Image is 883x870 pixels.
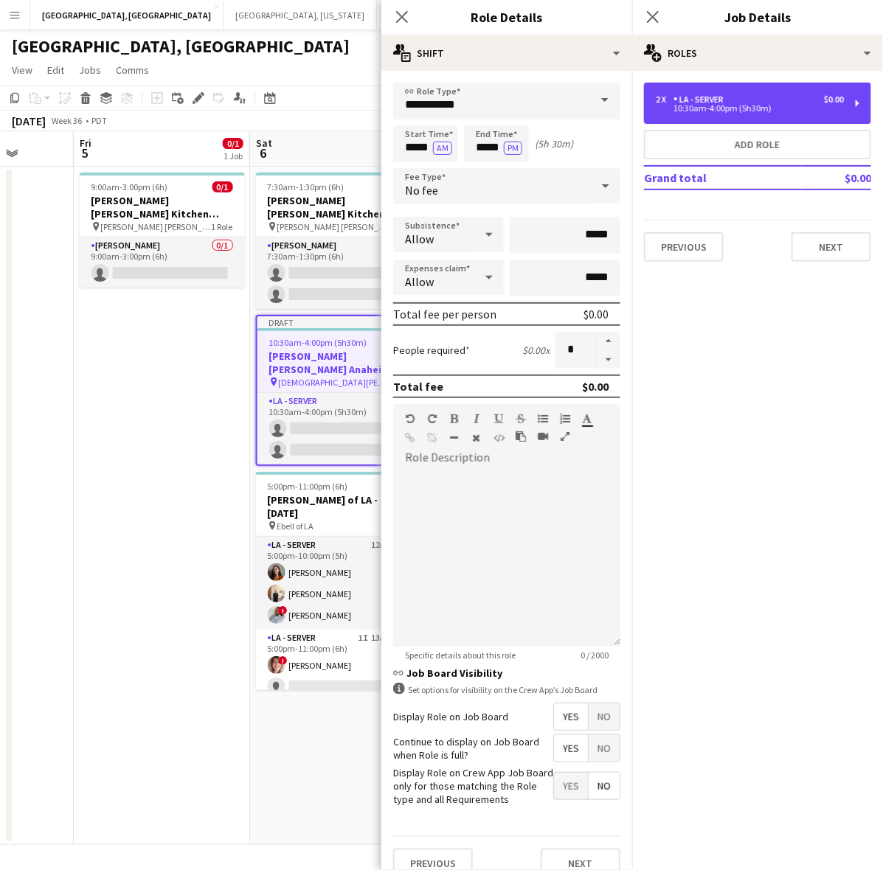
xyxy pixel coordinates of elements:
button: Bold [449,413,460,425]
div: Roles [632,35,883,71]
div: Draft [257,316,420,328]
button: Italic [471,413,482,425]
span: 0/1 [212,181,233,192]
h3: [PERSON_NAME] [PERSON_NAME] Kitchen [DATE] [80,194,245,220]
h3: [PERSON_NAME] of LA - [DATE] [256,493,421,520]
span: 1 Role [212,221,233,232]
h1: [GEOGRAPHIC_DATA], [GEOGRAPHIC_DATA] [12,35,350,58]
span: 10:30am-4:00pm (5h30m) [269,337,367,348]
div: (5h 30m) [535,137,573,150]
div: Set options for visibility on the Crew App’s Job Board [393,683,620,697]
app-job-card: Draft10:30am-4:00pm (5h30m)0/2[PERSON_NAME] [PERSON_NAME] Anaheim [DATE] [DEMOGRAPHIC_DATA][PERSO... [256,315,421,466]
button: Add role [644,130,871,159]
label: Display Role on Crew App Job Board only for those matching the Role type and all Requirements [393,766,553,807]
h3: [PERSON_NAME] [PERSON_NAME] Kitchen [DATE] [256,194,421,220]
span: No fee [405,183,438,198]
span: Allow [405,274,434,289]
span: Specific details about this role [393,650,527,661]
span: 5 [77,145,91,161]
span: Jobs [79,63,101,77]
app-card-role: [PERSON_NAME]0/19:00am-3:00pm (6h) [80,237,245,288]
a: Comms [110,60,155,80]
td: $0.00 [802,166,871,189]
h3: [PERSON_NAME] [PERSON_NAME] Anaheim [DATE] [257,349,420,376]
span: Fri [80,136,91,150]
td: Grand total [644,166,802,189]
div: Shift [381,35,632,71]
span: ! [279,606,288,615]
span: 9:00am-3:00pm (6h) [91,181,168,192]
span: Sat [256,136,272,150]
button: Horizontal Line [449,432,460,444]
app-job-card: 5:00pm-11:00pm (6h)4/5[PERSON_NAME] of LA - [DATE] Ebell of LA2 RolesLA - Server12A3/35:00pm-10:0... [256,472,421,690]
label: Continue to display on Job Board when Role is full? [393,735,553,762]
div: LA - Server [673,94,730,105]
button: Increase [597,332,620,351]
app-card-role: LA - Server12A3/35:00pm-10:00pm (5h)[PERSON_NAME][PERSON_NAME]![PERSON_NAME] [256,537,421,630]
button: AM [433,142,452,155]
a: Edit [41,60,70,80]
div: 10:30am-4:00pm (5h30m) [656,105,844,112]
button: Redo [427,413,437,425]
button: Unordered List [538,413,548,425]
button: Undo [405,413,415,425]
span: Allow [405,232,434,246]
span: 7:30am-1:30pm (6h) [268,181,344,192]
span: No [589,735,620,762]
span: View [12,63,32,77]
button: PM [504,142,522,155]
button: Text Color [582,413,592,425]
app-card-role: LA - Server1I13A1/25:00pm-11:00pm (6h)![PERSON_NAME] [256,630,421,701]
button: [GEOGRAPHIC_DATA], [GEOGRAPHIC_DATA] [30,1,224,29]
span: [DEMOGRAPHIC_DATA][PERSON_NAME] [279,377,387,388]
button: Clear Formatting [471,432,482,444]
span: Ebell of LA [277,521,314,532]
button: Previous [644,232,724,262]
app-card-role: [PERSON_NAME]0/27:30am-1:30pm (6h) [256,237,421,309]
a: Jobs [73,60,107,80]
button: Fullscreen [560,431,570,442]
span: [PERSON_NAME] [PERSON_NAME] Catering [101,221,212,232]
span: Yes [554,735,588,762]
app-job-card: 7:30am-1:30pm (6h)0/2[PERSON_NAME] [PERSON_NAME] Kitchen [DATE] [PERSON_NAME] [PERSON_NAME] Cater... [256,173,421,309]
div: [DATE] [12,114,46,128]
span: 0 / 2000 [569,650,620,661]
div: PDT [91,115,107,126]
span: Edit [47,63,64,77]
span: No [589,773,620,799]
button: Ordered List [560,413,570,425]
span: Week 36 [49,115,86,126]
div: $0.00 [584,307,609,321]
h3: Job Board Visibility [393,667,620,680]
div: 2 x [656,94,673,105]
label: People required [393,344,470,357]
button: Decrease [597,351,620,369]
span: 0/1 [223,138,243,149]
button: Strikethrough [516,413,526,425]
button: [GEOGRAPHIC_DATA], [US_STATE] [224,1,377,29]
span: No [589,703,620,730]
h3: Role Details [381,7,632,27]
span: 5:00pm-11:00pm (6h) [268,481,348,492]
div: $0.00 [824,94,844,105]
app-job-card: 9:00am-3:00pm (6h)0/1[PERSON_NAME] [PERSON_NAME] Kitchen [DATE] [PERSON_NAME] [PERSON_NAME] Cater... [80,173,245,288]
div: Total fee per person [393,307,496,321]
span: Yes [554,773,588,799]
button: HTML Code [494,432,504,444]
div: 1 Job [224,150,243,161]
app-card-role: LA - Server0/210:30am-4:00pm (5h30m) [257,393,420,464]
button: Underline [494,413,504,425]
div: $0.00 x [522,344,550,357]
label: Display Role on Job Board [393,710,508,723]
div: Total fee [393,379,443,394]
a: View [6,60,38,80]
h3: Job Details [632,7,883,27]
div: $0.00 [582,379,609,394]
button: Paste as plain text [516,431,526,442]
span: [PERSON_NAME] [PERSON_NAME] Catering [277,221,388,232]
button: Next [792,232,871,262]
span: Yes [554,703,588,730]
